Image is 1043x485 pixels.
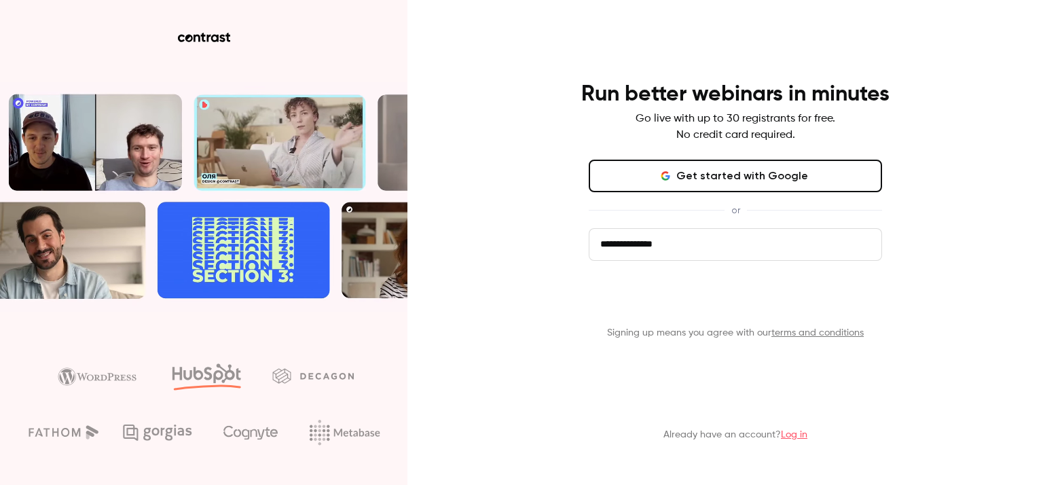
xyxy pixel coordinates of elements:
[589,283,882,315] button: Get started
[272,368,354,383] img: decagon
[663,428,807,442] p: Already have an account?
[589,326,882,340] p: Signing up means you agree with our
[771,328,864,338] a: terms and conditions
[725,203,747,217] span: or
[781,430,807,439] a: Log in
[636,111,835,143] p: Go live with up to 30 registrants for free. No credit card required.
[589,160,882,192] button: Get started with Google
[581,81,890,108] h4: Run better webinars in minutes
